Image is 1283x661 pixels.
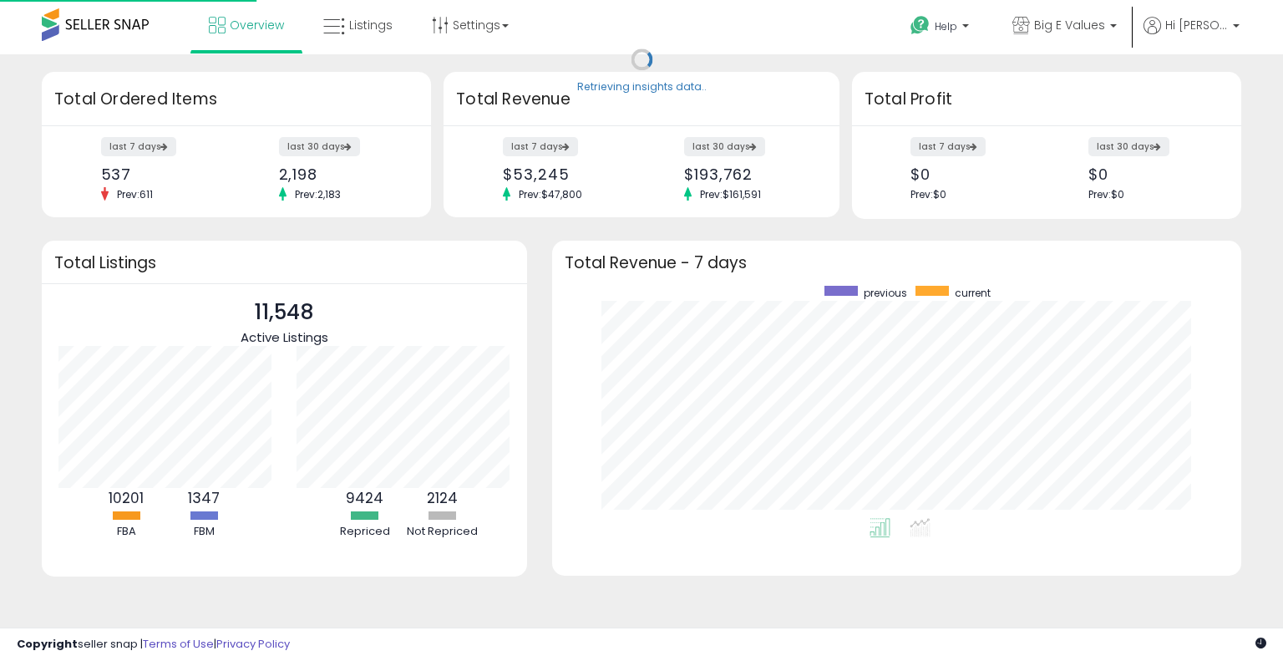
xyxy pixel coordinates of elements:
[349,17,393,33] span: Listings
[1165,17,1228,33] span: Hi [PERSON_NAME]
[54,88,418,111] h3: Total Ordered Items
[935,19,957,33] span: Help
[166,524,241,540] div: FBM
[910,137,986,156] label: last 7 days
[279,165,403,183] div: 2,198
[101,165,225,183] div: 537
[230,17,284,33] span: Overview
[865,88,1229,111] h3: Total Profit
[216,636,290,652] a: Privacy Policy
[17,636,78,652] strong: Copyright
[910,15,931,36] i: Get Help
[577,80,707,95] div: Retrieving insights data..
[692,187,769,201] span: Prev: $161,591
[89,524,164,540] div: FBA
[188,488,220,508] b: 1347
[427,488,458,508] b: 2124
[864,286,907,300] span: previous
[1088,137,1169,156] label: last 30 days
[346,488,383,508] b: 9424
[287,187,349,201] span: Prev: 2,183
[897,3,986,54] a: Help
[405,524,480,540] div: Not Repriced
[54,257,515,269] h3: Total Listings
[910,187,946,201] span: Prev: $0
[1088,165,1212,183] div: $0
[327,524,403,540] div: Repriced
[1144,17,1240,54] a: Hi [PERSON_NAME]
[109,488,144,508] b: 10201
[1034,17,1105,33] span: Big E Values
[684,137,765,156] label: last 30 days
[910,165,1034,183] div: $0
[241,297,328,328] p: 11,548
[955,286,991,300] span: current
[510,187,591,201] span: Prev: $47,800
[684,165,810,183] div: $193,762
[17,637,290,653] div: seller snap | |
[565,257,1229,269] h3: Total Revenue - 7 days
[279,137,360,156] label: last 30 days
[503,165,629,183] div: $53,245
[456,88,827,111] h3: Total Revenue
[1088,187,1124,201] span: Prev: $0
[241,328,328,346] span: Active Listings
[503,137,578,156] label: last 7 days
[109,187,161,201] span: Prev: 611
[143,636,214,652] a: Terms of Use
[101,137,176,156] label: last 7 days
